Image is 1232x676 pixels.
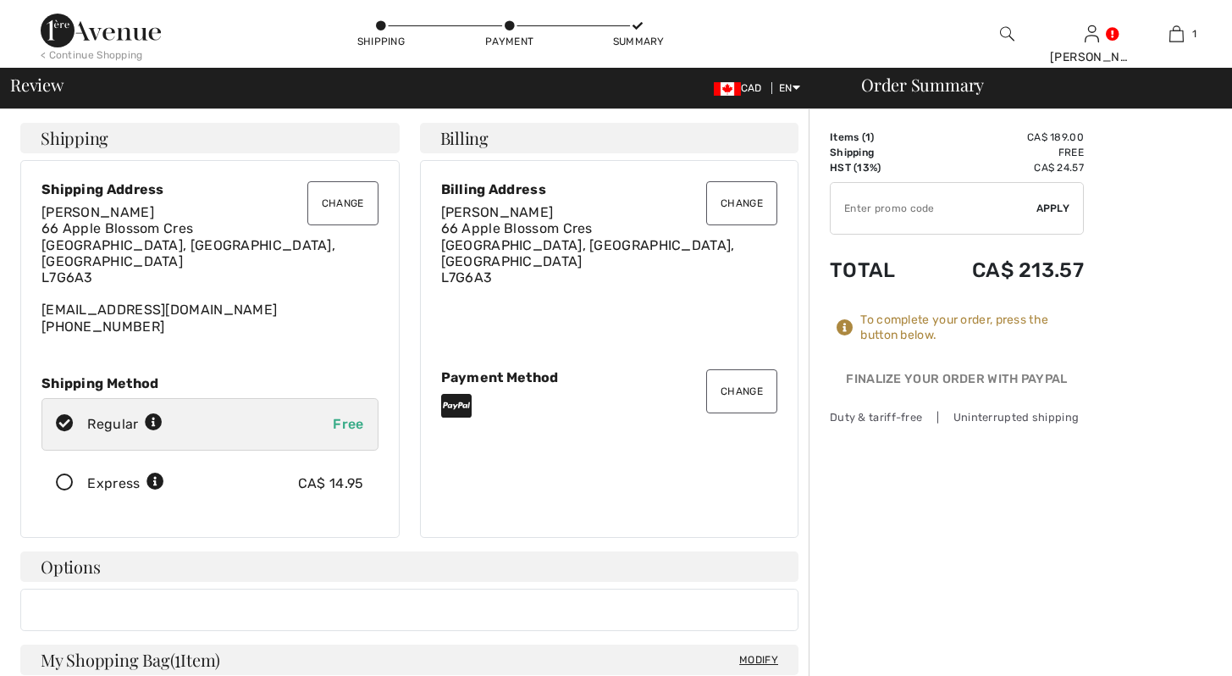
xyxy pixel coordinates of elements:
[706,369,777,413] button: Change
[484,34,535,49] div: Payment
[1169,24,1184,44] img: My Bag
[170,648,220,671] span: ( Item)
[714,82,741,96] img: Canadian Dollar
[1192,26,1196,42] span: 1
[41,47,143,63] div: < Continue Shopping
[830,130,924,145] td: Items ( )
[924,130,1084,145] td: CA$ 189.00
[41,204,154,220] span: [PERSON_NAME]
[1000,24,1014,44] img: search the website
[298,474,364,494] div: CA$ 14.95
[830,145,924,160] td: Shipping
[714,82,769,94] span: CAD
[41,204,378,335] div: [EMAIL_ADDRESS][DOMAIN_NAME] [PHONE_NUMBER]
[841,76,1222,93] div: Order Summary
[87,474,164,494] div: Express
[1085,25,1099,42] a: Sign In
[174,647,180,669] span: 1
[860,313,1084,343] div: To complete your order, press the button below.
[831,183,1036,234] input: Promo code
[41,14,161,47] img: 1ère Avenue
[924,241,1084,299] td: CA$ 213.57
[20,551,798,582] h4: Options
[706,181,777,225] button: Change
[41,220,335,285] span: 66 Apple Blossom Cres [GEOGRAPHIC_DATA], [GEOGRAPHIC_DATA], [GEOGRAPHIC_DATA] L7G6A3
[924,160,1084,175] td: CA$ 24.57
[1036,201,1070,216] span: Apply
[613,34,664,49] div: Summary
[1050,48,1133,66] div: [PERSON_NAME]
[830,160,924,175] td: HST (13%)
[830,370,1084,396] div: Finalize Your Order with PayPal
[356,34,406,49] div: Shipping
[10,76,64,93] span: Review
[924,145,1084,160] td: Free
[20,645,798,675] h4: My Shopping Bag
[87,414,163,435] div: Regular
[779,82,800,94] span: EN
[739,651,778,668] span: Modify
[41,130,108,147] span: Shipping
[1085,24,1099,44] img: My Info
[441,220,735,285] span: 66 Apple Blossom Cres [GEOGRAPHIC_DATA], [GEOGRAPHIC_DATA], [GEOGRAPHIC_DATA] L7G6A3
[41,375,378,391] div: Shipping Method
[865,131,870,143] span: 1
[830,409,1084,425] div: Duty & tariff-free | Uninterrupted shipping
[441,369,778,385] div: Payment Method
[830,241,924,299] td: Total
[41,181,378,197] div: Shipping Address
[440,130,489,147] span: Billing
[441,181,778,197] div: Billing Address
[307,181,378,225] button: Change
[1135,24,1218,44] a: 1
[333,416,363,432] span: Free
[441,204,554,220] span: [PERSON_NAME]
